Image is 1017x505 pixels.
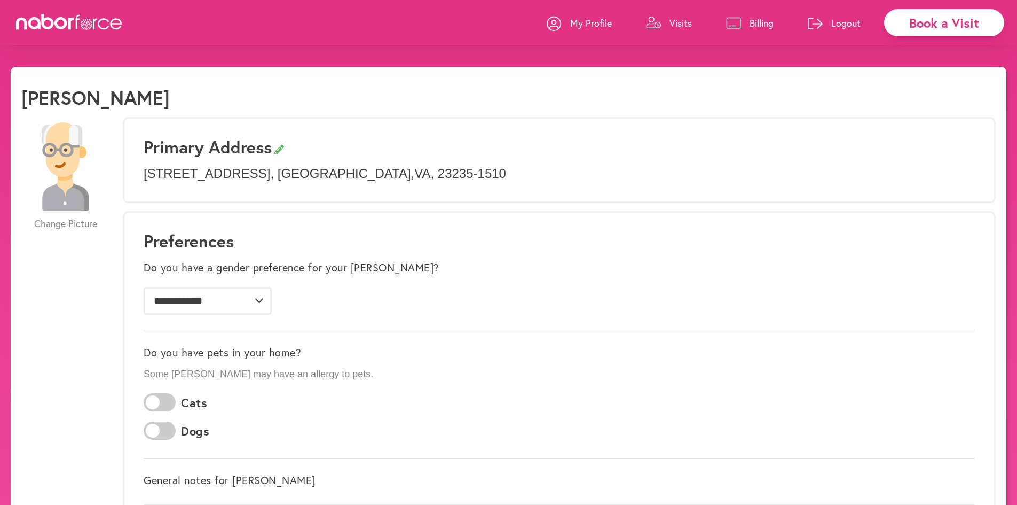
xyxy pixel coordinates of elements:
[750,17,774,29] p: Billing
[570,17,612,29] p: My Profile
[144,231,975,251] h1: Preferences
[646,7,692,39] a: Visits
[21,122,109,211] img: 28479a6084c73c1d882b58007db4b51f.png
[144,474,316,487] label: General notes for [PERSON_NAME]
[181,396,207,410] label: Cats
[34,218,97,230] span: Change Picture
[831,17,861,29] p: Logout
[144,369,975,380] p: Some [PERSON_NAME] may have an allergy to pets.
[884,9,1004,36] div: Book a Visit
[144,261,439,274] label: Do you have a gender preference for your [PERSON_NAME]?
[547,7,612,39] a: My Profile
[726,7,774,39] a: Billing
[144,137,975,157] h3: Primary Address
[808,7,861,39] a: Logout
[181,424,209,438] label: Dogs
[144,346,301,359] label: Do you have pets in your home?
[144,166,975,182] p: [STREET_ADDRESS] , [GEOGRAPHIC_DATA] , VA , 23235-1510
[21,86,170,109] h1: [PERSON_NAME]
[669,17,692,29] p: Visits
